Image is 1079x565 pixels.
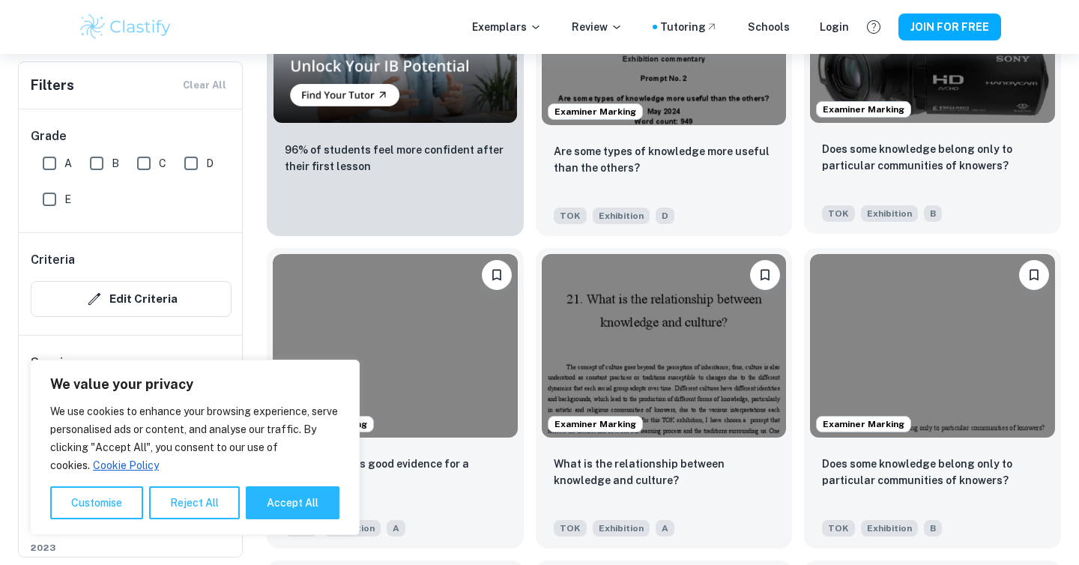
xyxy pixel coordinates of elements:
h6: Session [31,354,232,384]
span: TOK [822,520,855,537]
a: Examiner MarkingPlease log in to bookmark exemplarsWhat counts as good evidence for a claim?TOKEx... [267,248,524,549]
p: Does some knowledge belong only to particular communities of knowers? [822,141,1043,174]
button: Please log in to bookmark exemplars [1019,260,1049,290]
span: Examiner Marking [548,105,642,118]
p: Exemplars [472,19,542,35]
button: Accept All [246,486,339,519]
span: A [656,520,674,537]
h6: Criteria [31,251,75,269]
span: Exhibition [861,205,918,222]
span: C [159,155,166,172]
p: Does some knowledge belong only to particular communities of knowers? [822,456,1043,489]
p: Review [572,19,623,35]
span: TOK [554,520,587,537]
span: B [924,205,942,222]
img: TOK Exhibition example thumbnail: Does some knowledge belong only to parti [810,254,1055,438]
button: Please log in to bookmark exemplars [482,260,512,290]
span: Exhibition [593,208,650,224]
span: D [656,208,674,224]
button: Edit Criteria [31,281,232,317]
div: We value your privacy [30,360,360,535]
a: Schools [748,19,790,35]
span: TOK [554,208,587,224]
span: D [206,155,214,172]
a: Examiner MarkingPlease log in to bookmark exemplarsDoes some knowledge belong only to particular ... [804,248,1061,549]
a: Cookie Policy [92,459,160,472]
p: We value your privacy [50,375,339,393]
span: A [387,520,405,537]
button: Help and Feedback [861,14,886,40]
span: Examiner Marking [817,103,910,116]
p: What counts as good evidence for a claim? [285,456,506,489]
button: JOIN FOR FREE [898,13,1001,40]
button: Please log in to bookmark exemplars [750,260,780,290]
a: Login [820,19,849,35]
button: Customise [50,486,143,519]
p: We use cookies to enhance your browsing experience, serve personalised ads or content, and analys... [50,402,339,474]
span: B [112,155,119,172]
a: Tutoring [660,19,718,35]
span: Exhibition [861,520,918,537]
p: 96% of students feel more confident after their first lesson [285,142,506,175]
span: E [64,191,71,208]
p: What is the relationship between knowledge and culture? [554,456,775,489]
p: Are some types of knowledge more useful than the others? [554,143,775,176]
span: 2023 [31,541,232,555]
span: Examiner Marking [817,417,910,431]
span: A [64,155,72,172]
a: Examiner MarkingPlease log in to bookmark exemplarsWhat is the relationship between knowledge and... [536,248,793,549]
button: Reject All [149,486,240,519]
h6: Filters [31,75,74,96]
img: TOK Exhibition example thumbnail: What counts as good evidence for a claim [273,254,518,438]
span: B [924,520,942,537]
img: Clastify logo [78,12,173,42]
span: TOK [822,205,855,222]
span: Exhibition [593,520,650,537]
img: TOK Exhibition example thumbnail: What is the relationship between knowled [542,254,787,438]
h6: Grade [31,127,232,145]
span: Examiner Marking [548,417,642,431]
